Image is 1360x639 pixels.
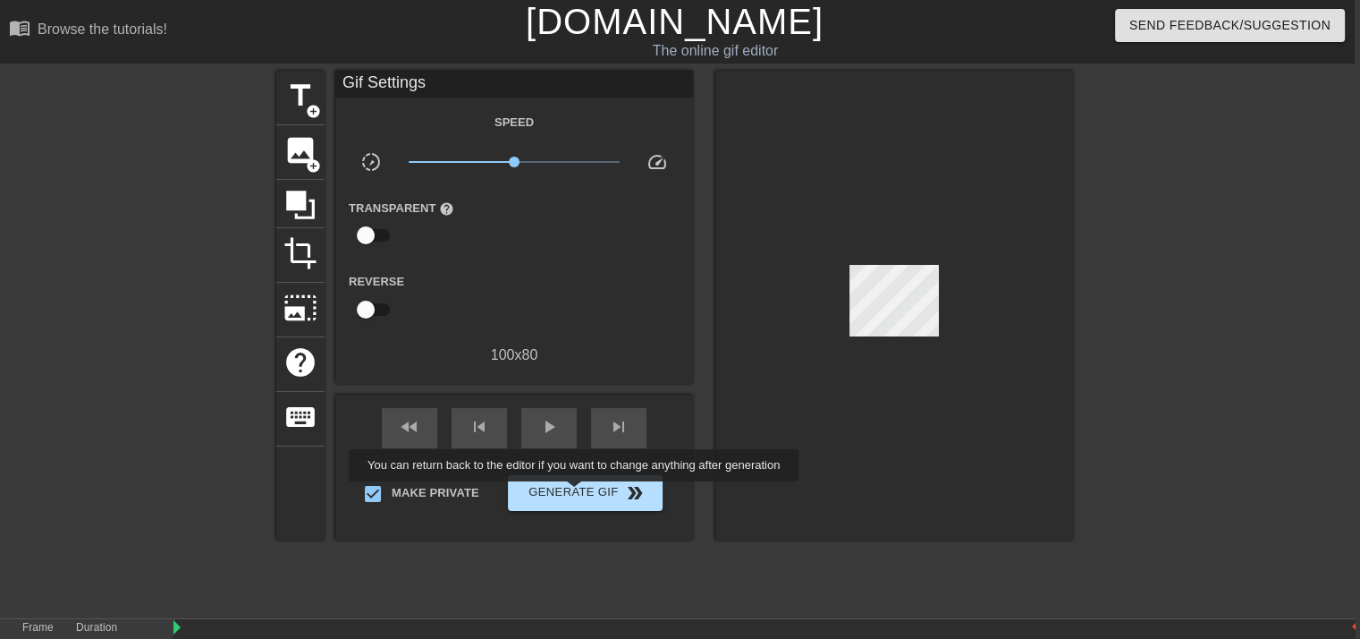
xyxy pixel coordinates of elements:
div: 100 x 80 [335,345,693,366]
span: skip_next [608,416,629,438]
div: Gif Settings [335,71,693,98]
button: Generate Gif [508,475,663,511]
img: bound-end.png [1352,619,1359,634]
span: menu_book [9,17,30,38]
span: crop [283,236,317,270]
span: help [283,345,317,379]
span: speed [646,151,668,173]
label: Speed [494,114,534,132]
span: photo_size_select_large [283,291,317,325]
button: Send Feedback/Suggestion [1115,9,1345,42]
label: Transparent [349,200,454,217]
span: add_circle [306,158,321,174]
span: double_arrow [624,482,646,504]
span: skip_previous [469,416,490,438]
a: Browse the tutorials! [9,17,167,45]
span: play_arrow [538,416,560,438]
span: help [439,201,454,217]
span: title [283,79,317,113]
span: Send Feedback/Suggestion [1129,14,1330,37]
div: The online gif editor [457,40,974,62]
span: Generate Gif [515,482,655,504]
span: fast_rewind [399,416,420,438]
span: add_circle [306,104,321,119]
a: [DOMAIN_NAME] [526,2,824,41]
span: slow_motion_video [360,151,382,173]
label: Reverse [349,273,404,291]
label: Duration [76,623,117,634]
span: image [283,133,317,167]
span: keyboard [283,400,317,434]
span: Make Private [392,484,479,502]
div: Browse the tutorials! [38,21,167,37]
